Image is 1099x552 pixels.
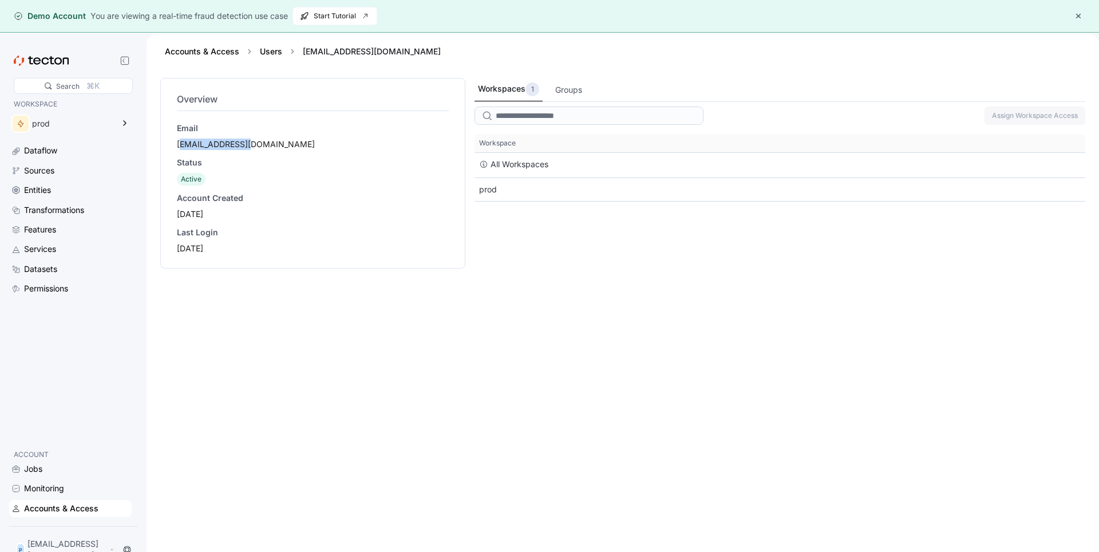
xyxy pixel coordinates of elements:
[531,84,534,95] p: 1
[24,144,57,157] div: Dataflow
[555,84,582,96] div: Groups
[985,107,1085,125] button: Assign Workspace Access
[14,78,133,94] div: Search⌘K
[177,123,449,134] div: Email
[24,184,51,196] div: Entities
[24,463,42,475] div: Jobs
[14,449,127,460] p: ACCOUNT
[9,221,132,238] a: Features
[9,460,132,478] a: Jobs
[24,502,98,515] div: Accounts & Access
[292,7,377,25] button: Start Tutorial
[86,80,100,92] div: ⌘K
[177,192,449,204] div: Account Created
[24,243,56,255] div: Services
[992,107,1078,124] span: Assign Workspace Access
[475,178,1085,201] div: prod
[9,142,132,159] a: Dataflow
[260,46,282,56] a: Users
[9,162,132,179] a: Sources
[177,157,449,168] div: Status
[177,243,449,254] div: [DATE]
[298,46,445,57] div: [EMAIL_ADDRESS][DOMAIN_NAME]
[24,482,64,495] div: Monitoring
[9,182,132,199] a: Entities
[491,157,548,171] div: All Workspaces
[24,263,57,275] div: Datasets
[9,240,132,258] a: Services
[478,82,539,96] div: Workspaces
[9,202,132,219] a: Transformations
[24,282,68,295] div: Permissions
[300,7,370,25] span: Start Tutorial
[90,10,288,22] div: You are viewing a real-time fraud detection use case
[9,500,132,517] a: Accounts & Access
[32,120,113,128] div: prod
[181,175,201,183] span: Active
[165,46,239,56] a: Accounts & Access
[9,261,132,278] a: Datasets
[14,10,86,22] div: Demo Account
[177,227,449,238] div: Last Login
[56,81,80,92] div: Search
[24,204,84,216] div: Transformations
[24,164,54,177] div: Sources
[9,280,132,297] a: Permissions
[177,92,449,106] h4: Overview
[9,480,132,497] a: Monitoring
[177,139,449,150] div: [EMAIL_ADDRESS][DOMAIN_NAME]
[479,139,516,148] span: Workspace
[24,223,56,236] div: Features
[177,208,449,220] div: [DATE]
[14,98,127,110] p: WORKSPACE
